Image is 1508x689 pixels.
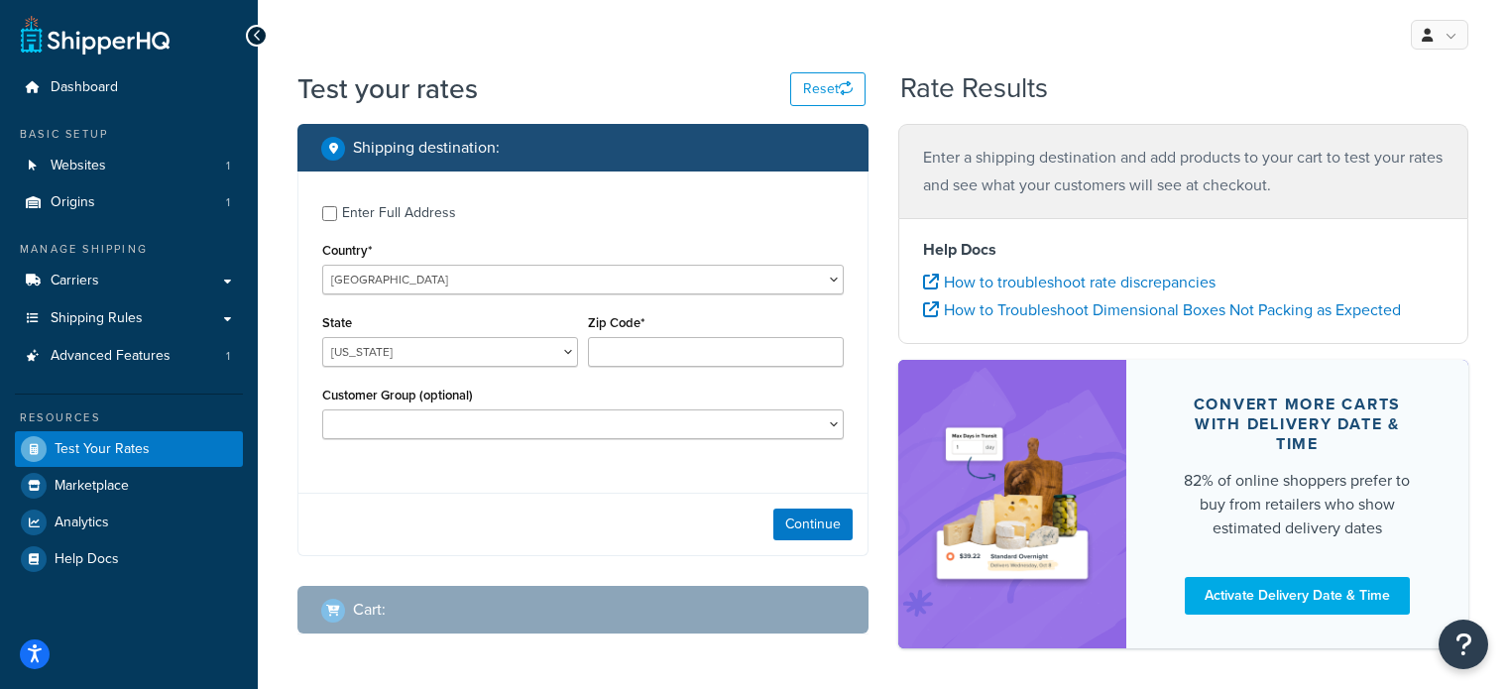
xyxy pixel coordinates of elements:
span: Analytics [55,515,109,531]
span: 1 [226,194,230,211]
a: How to troubleshoot rate discrepancies [923,271,1216,293]
a: Shipping Rules [15,300,243,337]
span: 1 [226,348,230,365]
h1: Test your rates [297,69,478,108]
a: Dashboard [15,69,243,106]
button: Open Resource Center [1439,620,1488,669]
a: Advanced Features1 [15,338,243,375]
li: Advanced Features [15,338,243,375]
button: Reset [790,72,866,106]
span: Test Your Rates [55,441,150,458]
h2: Rate Results [900,73,1048,104]
h4: Help Docs [923,238,1445,262]
p: Enter a shipping destination and add products to your cart to test your rates and see what your c... [923,144,1445,199]
a: Activate Delivery Date & Time [1185,577,1410,615]
label: Zip Code* [588,315,644,330]
div: Convert more carts with delivery date & time [1174,395,1421,454]
span: Origins [51,194,95,211]
a: Test Your Rates [15,431,243,467]
div: 82% of online shoppers prefer to buy from retailers who show estimated delivery dates [1174,469,1421,540]
a: Marketplace [15,468,243,504]
span: Advanced Features [51,348,171,365]
span: 1 [226,158,230,174]
label: Country* [322,243,372,258]
input: Enter Full Address [322,206,337,221]
span: Websites [51,158,106,174]
label: State [322,315,352,330]
a: How to Troubleshoot Dimensional Boxes Not Packing as Expected [923,298,1401,321]
li: Websites [15,148,243,184]
a: Analytics [15,505,243,540]
span: Marketplace [55,478,129,495]
button: Continue [773,509,853,540]
label: Customer Group (optional) [322,388,473,402]
span: Shipping Rules [51,310,143,327]
li: Origins [15,184,243,221]
div: Basic Setup [15,126,243,143]
h2: Shipping destination : [353,139,500,157]
div: Manage Shipping [15,241,243,258]
a: Origins1 [15,184,243,221]
a: Carriers [15,263,243,299]
span: Dashboard [51,79,118,96]
img: feature-image-ddt-36eae7f7280da8017bfb280eaccd9c446f90b1fe08728e4019434db127062ab4.png [928,390,1097,619]
div: Enter Full Address [342,199,456,227]
span: Help Docs [55,551,119,568]
div: Resources [15,409,243,426]
a: Help Docs [15,541,243,577]
a: Websites1 [15,148,243,184]
span: Carriers [51,273,99,289]
h2: Cart : [353,601,386,619]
